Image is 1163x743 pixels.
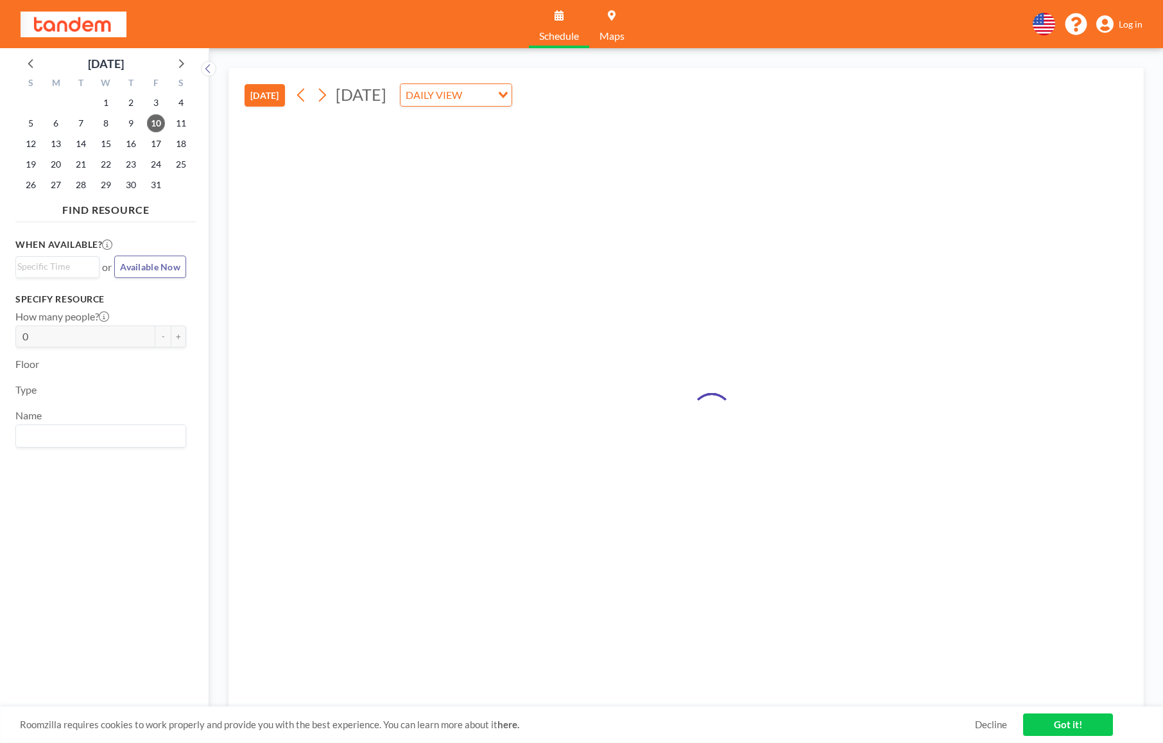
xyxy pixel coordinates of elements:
span: Friday, October 17, 2025 [147,135,165,153]
span: Thursday, October 2, 2025 [122,94,140,112]
div: F [143,76,168,92]
span: DAILY VIEW [403,87,465,103]
span: Tuesday, October 7, 2025 [72,114,90,132]
button: - [155,326,171,347]
div: T [69,76,94,92]
span: Saturday, October 4, 2025 [172,94,190,112]
a: Got it! [1023,713,1113,736]
span: Friday, October 24, 2025 [147,155,165,173]
span: Available Now [120,261,180,272]
span: Wednesday, October 15, 2025 [97,135,115,153]
span: Saturday, October 11, 2025 [172,114,190,132]
div: Search for option [16,257,99,276]
input: Search for option [17,259,92,274]
a: Log in [1096,15,1142,33]
span: Thursday, October 23, 2025 [122,155,140,173]
span: Monday, October 13, 2025 [47,135,65,153]
span: Friday, October 3, 2025 [147,94,165,112]
h4: FIND RESOURCE [15,198,196,216]
button: + [171,326,186,347]
img: organization-logo [21,12,126,37]
span: Wednesday, October 1, 2025 [97,94,115,112]
label: How many people? [15,310,109,323]
div: W [94,76,119,92]
span: Thursday, October 30, 2025 [122,176,140,194]
span: Monday, October 6, 2025 [47,114,65,132]
div: S [19,76,44,92]
span: Roomzilla requires cookies to work properly and provide you with the best experience. You can lea... [20,719,975,731]
span: Schedule [539,31,579,41]
div: S [168,76,193,92]
span: Sunday, October 12, 2025 [22,135,40,153]
span: Friday, October 10, 2025 [147,114,165,132]
label: Name [15,409,42,422]
span: Tuesday, October 14, 2025 [72,135,90,153]
span: Maps [599,31,625,41]
label: Type [15,383,37,396]
label: Floor [15,358,39,371]
div: Search for option [401,84,512,106]
span: Friday, October 31, 2025 [147,176,165,194]
span: Saturday, October 18, 2025 [172,135,190,153]
div: Search for option [16,425,185,447]
span: Wednesday, October 22, 2025 [97,155,115,173]
span: or [102,261,112,274]
div: T [118,76,143,92]
span: Thursday, October 9, 2025 [122,114,140,132]
span: Saturday, October 25, 2025 [172,155,190,173]
a: Decline [975,719,1007,731]
div: [DATE] [88,55,124,73]
span: Thursday, October 16, 2025 [122,135,140,153]
span: Sunday, October 5, 2025 [22,114,40,132]
span: Monday, October 27, 2025 [47,176,65,194]
button: Available Now [114,256,186,278]
span: Tuesday, October 21, 2025 [72,155,90,173]
input: Search for option [17,428,178,444]
a: here. [497,719,519,730]
span: Wednesday, October 29, 2025 [97,176,115,194]
h3: Specify resource [15,293,186,305]
span: Tuesday, October 28, 2025 [72,176,90,194]
span: Sunday, October 19, 2025 [22,155,40,173]
span: Sunday, October 26, 2025 [22,176,40,194]
span: [DATE] [336,85,386,104]
span: Log in [1119,19,1142,30]
input: Search for option [466,87,490,103]
span: Monday, October 20, 2025 [47,155,65,173]
button: [DATE] [245,84,285,107]
span: Wednesday, October 8, 2025 [97,114,115,132]
div: M [44,76,69,92]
